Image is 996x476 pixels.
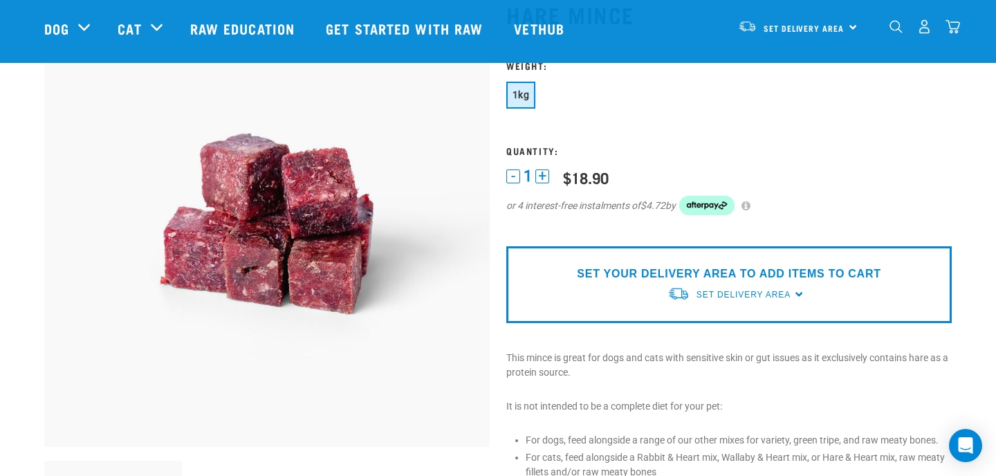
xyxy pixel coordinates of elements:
button: - [506,170,520,183]
a: Raw Education [176,1,312,56]
a: Cat [118,18,141,39]
p: This mince is great for dogs and cats with sensitive skin or gut issues as it exclusively contain... [506,351,952,380]
li: For dogs, feed alongside a range of our other mixes for variety, green tripe, and raw meaty bones. [526,433,952,448]
span: 1kg [513,89,529,100]
div: Open Intercom Messenger [949,429,982,462]
img: home-icon-1@2x.png [889,20,903,33]
img: home-icon@2x.png [946,19,960,34]
span: $4.72 [640,199,665,213]
span: Set Delivery Area [697,290,791,300]
img: user.png [917,19,932,34]
span: Set Delivery Area [764,26,844,30]
a: Dog [44,18,69,39]
img: van-moving.png [667,286,690,301]
p: It is not intended to be a complete diet for your pet: [506,399,952,414]
div: or 4 interest-free instalments of by [506,196,952,215]
img: Afterpay [679,196,735,215]
h3: Quantity: [506,145,952,156]
h3: Weight: [506,60,952,71]
img: van-moving.png [738,20,757,33]
span: 1 [524,169,532,183]
button: 1kg [506,82,535,109]
a: Vethub [500,1,582,56]
img: Raw Essentials Hare Mince Raw Bites For Cats & Dogs [44,1,490,447]
div: $18.90 [563,169,609,186]
p: SET YOUR DELIVERY AREA TO ADD ITEMS TO CART [577,266,880,282]
a: Get started with Raw [312,1,500,56]
button: + [535,170,549,183]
